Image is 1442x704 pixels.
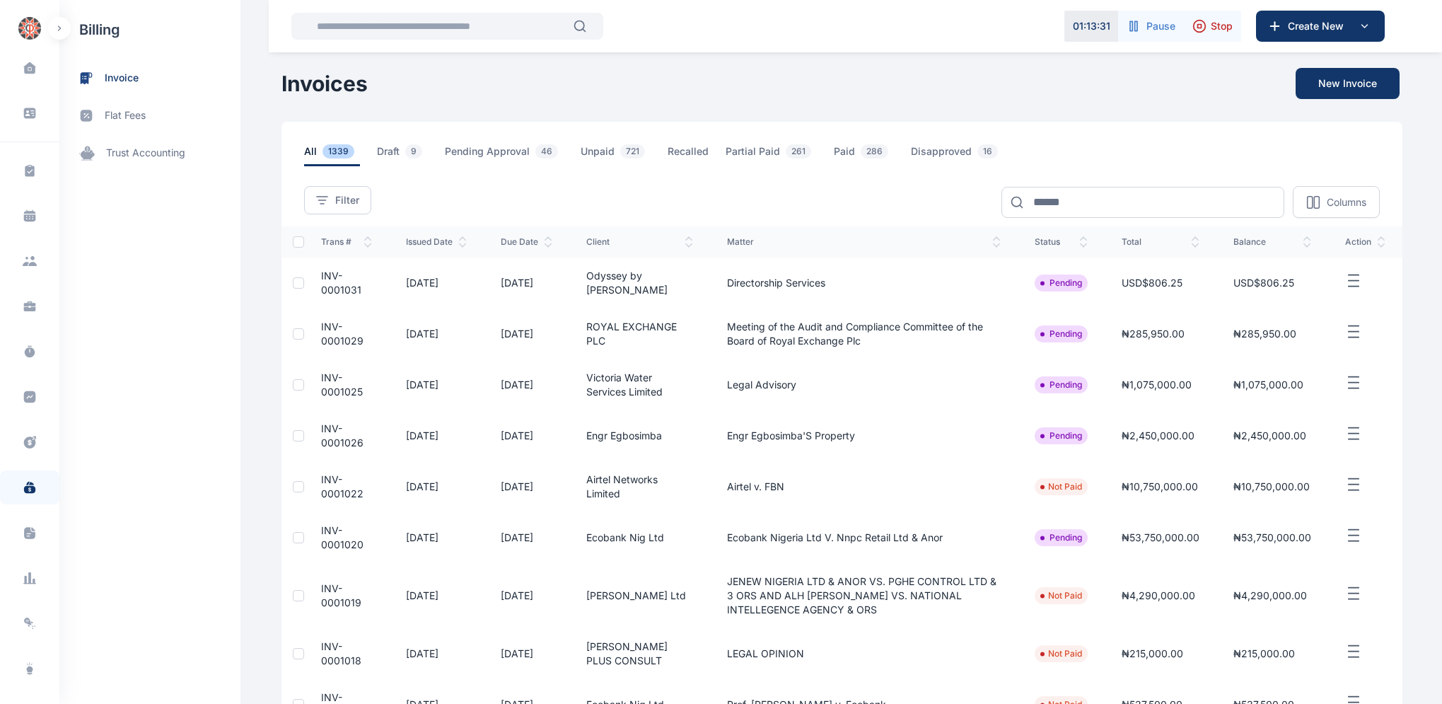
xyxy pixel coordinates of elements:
[710,258,1018,308] td: Directorship Services
[1233,328,1296,340] span: ₦285,950.00
[321,321,364,347] a: INV-0001029
[581,144,651,166] span: Unpaid
[445,144,564,166] span: Pending Approval
[321,473,364,500] a: INV-0001022
[304,144,360,166] span: All
[445,144,581,166] a: Pending Approval46
[710,308,1018,359] td: Meeting of the Audit and Compliance Committee of the Board of Royal Exchange Plc
[1040,379,1082,391] li: Pending
[106,146,185,161] span: trust accounting
[1211,19,1233,33] span: Stop
[726,144,817,166] span: Partial Paid
[620,144,645,158] span: 721
[1122,647,1183,659] span: ₦215,000.00
[569,410,711,461] td: Engr Egbosimba
[710,563,1018,628] td: JENEW NIGERIA LTD & ANOR VS. PGHE CONTROL LTD & 3 ORS AND ALH [PERSON_NAME] VS. NATIONAL INTELLEG...
[59,97,240,134] a: flat fees
[105,71,139,86] span: invoice
[484,628,569,679] td: [DATE]
[569,628,711,679] td: [PERSON_NAME] PLUS CONSULT
[405,144,422,158] span: 9
[321,582,361,608] a: INV-0001019
[1327,195,1366,209] p: Columns
[389,308,484,359] td: [DATE]
[59,134,240,172] a: trust accounting
[501,236,552,248] span: Due Date
[59,59,240,97] a: invoice
[484,563,569,628] td: [DATE]
[834,144,894,166] span: Paid
[1122,531,1199,543] span: ₦53,750,000.00
[569,258,711,308] td: Odyssey by [PERSON_NAME]
[569,359,711,410] td: Victoria Water Services Limited
[1040,277,1082,289] li: Pending
[304,144,377,166] a: All1339
[1293,186,1380,218] button: Columns
[484,512,569,563] td: [DATE]
[1118,11,1184,42] button: Pause
[1122,379,1192,391] span: ₦1,075,000.00
[727,236,1001,248] span: Matter
[834,144,911,166] a: Paid286
[1233,277,1294,289] span: USD$806.25
[389,628,484,679] td: [DATE]
[321,524,364,550] a: INV-0001020
[726,144,834,166] a: Partial Paid261
[389,563,484,628] td: [DATE]
[1296,68,1400,99] button: New Invoice
[861,144,888,158] span: 286
[389,410,484,461] td: [DATE]
[1040,532,1082,543] li: Pending
[1233,429,1306,442] span: ₦2,450,000.00
[389,512,484,563] td: [DATE]
[1233,379,1303,391] span: ₦1,075,000.00
[406,236,467,248] span: issued date
[1233,236,1311,248] span: balance
[1073,19,1110,33] p: 01 : 13 : 31
[321,371,363,398] a: INV-0001025
[569,563,711,628] td: [PERSON_NAME] Ltd
[1040,590,1082,601] li: Not Paid
[586,236,694,248] span: client
[1184,11,1241,42] button: Stop
[535,144,558,158] span: 46
[377,144,445,166] a: Draft9
[1040,328,1082,340] li: Pending
[105,108,146,123] span: flat fees
[710,628,1018,679] td: LEGAL OPINION
[569,461,711,512] td: Airtel Networks Limited
[1233,531,1311,543] span: ₦53,750,000.00
[1345,236,1385,248] span: action
[1233,589,1307,601] span: ₦4,290,000.00
[321,422,364,449] span: INV-0001026
[389,359,484,410] td: [DATE]
[1122,328,1185,340] span: ₦285,950.00
[484,359,569,410] td: [DATE]
[484,410,569,461] td: [DATE]
[1282,19,1356,33] span: Create New
[710,410,1018,461] td: Engr Egbosimba'S Property
[1122,236,1199,248] span: total
[335,193,359,207] span: Filter
[1122,480,1198,492] span: ₦10,750,000.00
[710,359,1018,410] td: Legal Advisory
[1233,480,1310,492] span: ₦10,750,000.00
[1122,589,1195,601] span: ₦4,290,000.00
[569,512,711,563] td: Ecobank Nig Ltd
[786,144,811,158] span: 261
[1040,481,1082,492] li: Not Paid
[321,270,361,296] a: INV-0001031
[484,308,569,359] td: [DATE]
[1040,430,1082,442] li: Pending
[1035,236,1088,248] span: status
[377,144,428,166] span: Draft
[321,640,361,667] a: INV-0001018
[1040,648,1082,659] li: Not Paid
[1233,647,1295,659] span: ₦215,000.00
